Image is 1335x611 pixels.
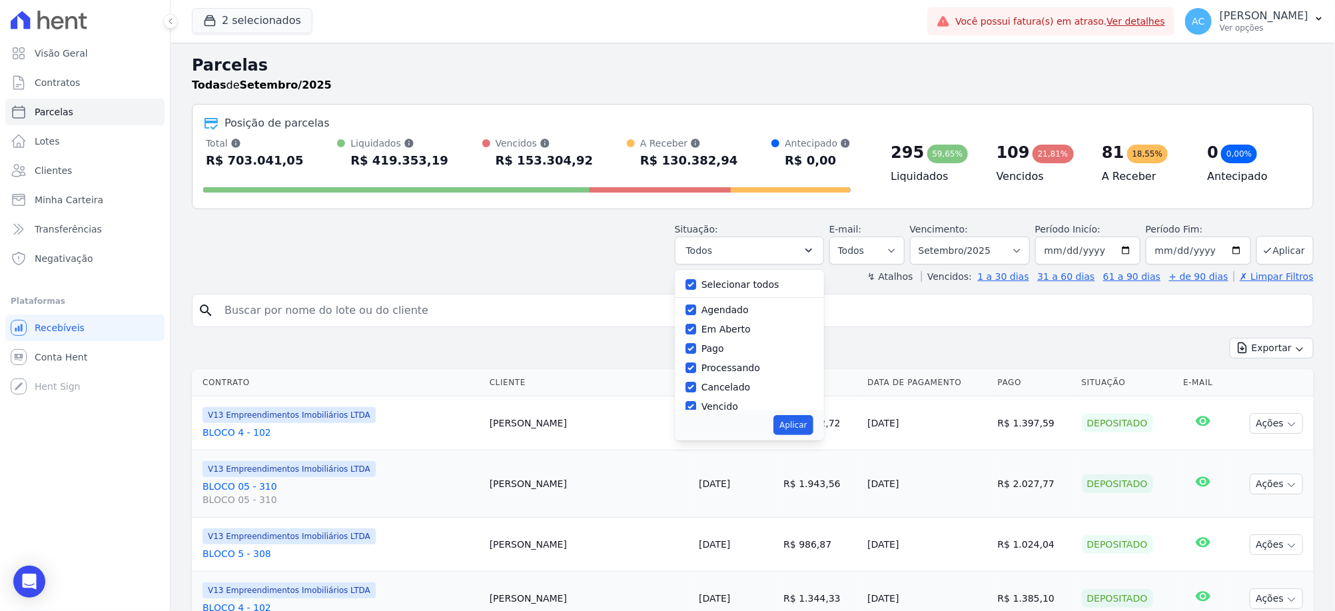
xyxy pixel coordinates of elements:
[192,79,226,91] strong: Todas
[203,426,479,439] a: BLOCO 4 - 102
[484,450,693,518] td: [PERSON_NAME]
[5,216,165,243] a: Transferências
[997,142,1030,163] div: 109
[496,150,594,171] div: R$ 153.304,92
[35,47,88,60] span: Visão Geral
[1127,145,1168,163] div: 18,55%
[496,137,594,150] div: Vencidos
[1102,142,1124,163] div: 81
[997,169,1081,185] h4: Vencidos
[1033,145,1074,163] div: 21,81%
[35,252,93,265] span: Negativação
[1146,223,1251,237] label: Período Fim:
[993,369,1077,396] th: Pago
[1220,9,1308,23] p: [PERSON_NAME]
[1221,145,1257,163] div: 0,00%
[1107,16,1166,27] a: Ver detalhes
[5,187,165,213] a: Minha Carteira
[350,137,448,150] div: Liquidados
[5,245,165,272] a: Negativação
[224,115,330,131] div: Posição de parcelas
[1208,169,1292,185] h4: Antecipado
[1178,369,1228,396] th: E-mail
[192,369,484,396] th: Contrato
[203,461,376,477] span: V13 Empreendimentos Imobiliários LTDA
[35,223,102,236] span: Transferências
[192,8,312,33] button: 2 selecionados
[862,518,992,572] td: [DATE]
[1082,474,1153,493] div: Depositado
[675,237,824,265] button: Todos
[686,243,712,259] span: Todos
[891,142,924,163] div: 295
[927,145,969,163] div: 59,65%
[921,271,972,282] label: Vencidos:
[484,369,693,396] th: Cliente
[203,528,376,544] span: V13 Empreendimentos Imobiliários LTDA
[993,518,1077,572] td: R$ 1.024,04
[785,150,851,171] div: R$ 0,00
[701,324,751,334] label: Em Aberto
[5,344,165,370] a: Conta Hent
[203,480,479,506] a: BLOCO 05 - 310BLOCO 05 - 310
[773,415,813,435] button: Aplicar
[862,369,992,396] th: Data de Pagamento
[5,40,165,67] a: Visão Geral
[484,396,693,450] td: [PERSON_NAME]
[993,450,1077,518] td: R$ 2.027,77
[198,303,214,318] i: search
[829,224,862,235] label: E-mail:
[1174,3,1335,40] button: AC [PERSON_NAME] Ver opções
[862,396,992,450] td: [DATE]
[701,382,750,392] label: Cancelado
[699,539,730,550] a: [DATE]
[1250,474,1303,494] button: Ações
[701,362,760,373] label: Processando
[701,279,779,290] label: Selecionar todos
[484,518,693,572] td: [PERSON_NAME]
[35,350,87,364] span: Conta Hent
[701,305,749,315] label: Agendado
[5,157,165,184] a: Clientes
[217,297,1308,324] input: Buscar por nome do lote ou do cliente
[1220,23,1308,33] p: Ver opções
[778,518,862,572] td: R$ 986,87
[701,343,724,354] label: Pago
[1208,142,1219,163] div: 0
[1082,535,1153,554] div: Depositado
[785,137,851,150] div: Antecipado
[192,77,332,93] p: de
[203,582,376,598] span: V13 Empreendimentos Imobiliários LTDA
[203,493,479,506] span: BLOCO 05 - 310
[993,396,1077,450] td: R$ 1.397,59
[206,137,304,150] div: Total
[1192,17,1205,26] span: AC
[5,69,165,96] a: Contratos
[203,547,479,560] a: BLOCO 5 - 308
[955,15,1165,29] span: Você possui fatura(s) em atraso.
[1102,169,1186,185] h4: A Receber
[350,150,448,171] div: R$ 419.353,19
[1169,271,1228,282] a: + de 90 dias
[699,593,730,604] a: [DATE]
[5,128,165,155] a: Lotes
[1077,369,1178,396] th: Situação
[240,79,332,91] strong: Setembro/2025
[192,53,1314,77] h2: Parcelas
[1234,271,1314,282] a: ✗ Limpar Filtros
[910,224,968,235] label: Vencimento:
[1037,271,1095,282] a: 31 a 60 dias
[1103,271,1160,282] a: 61 a 90 dias
[1035,224,1101,235] label: Período Inicío:
[206,150,304,171] div: R$ 703.041,05
[5,99,165,125] a: Parcelas
[699,478,730,489] a: [DATE]
[35,135,60,148] span: Lotes
[1256,236,1314,265] button: Aplicar
[862,450,992,518] td: [DATE]
[701,401,738,412] label: Vencido
[891,169,975,185] h4: Liquidados
[203,407,376,423] span: V13 Empreendimentos Imobiliários LTDA
[5,314,165,341] a: Recebíveis
[13,566,45,598] div: Open Intercom Messenger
